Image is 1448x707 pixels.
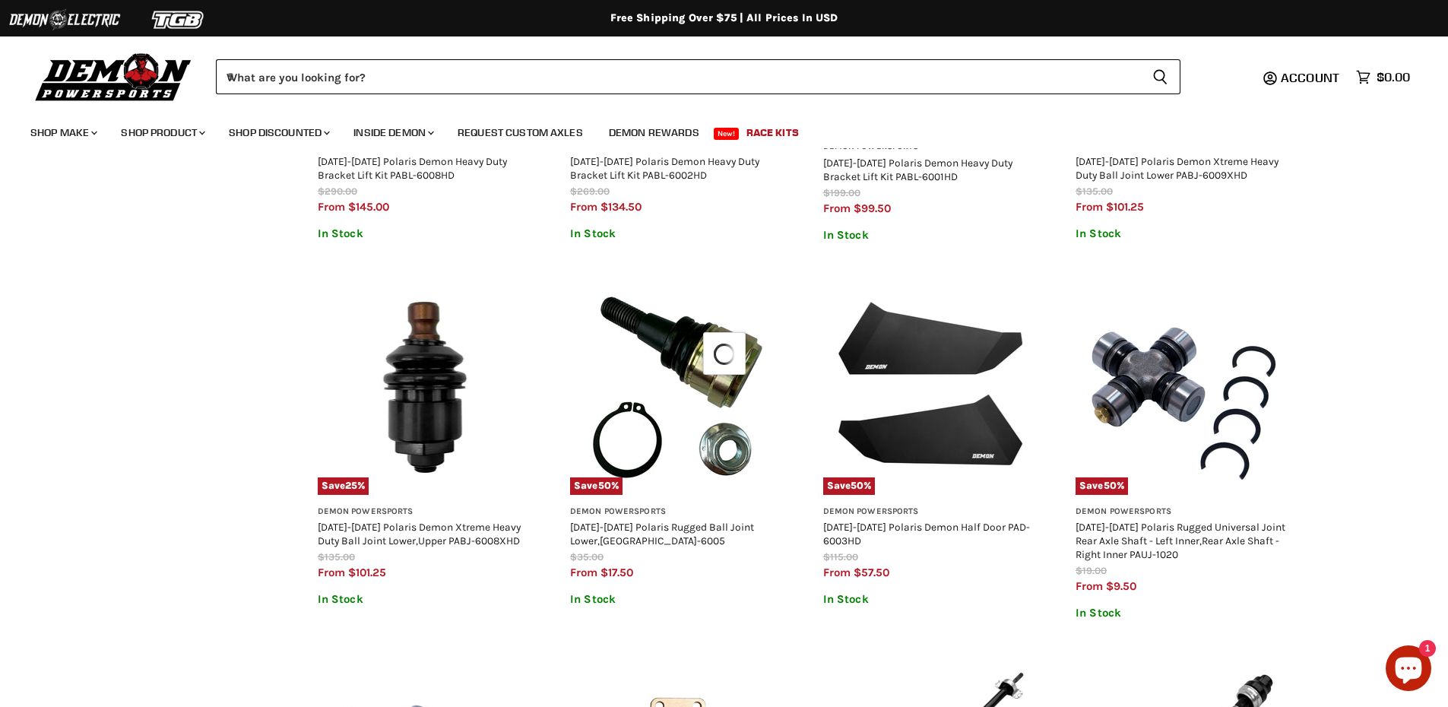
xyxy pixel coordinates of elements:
[570,200,597,214] span: from
[1076,607,1291,620] p: In Stock
[1076,579,1103,593] span: from
[823,157,1012,182] a: [DATE]-[DATE] Polaris Demon Heavy Duty Bracket Lift Kit PABL-6001HD
[116,11,1332,25] div: Free Shipping Over $75 | All Prices In USD
[823,551,858,563] span: $115.00
[570,227,785,240] p: In Stock
[1076,477,1128,494] span: Save %
[318,566,345,579] span: from
[19,117,106,148] a: Shop Make
[345,480,357,491] span: 25
[1076,185,1113,197] span: $135.00
[570,477,623,494] span: Save %
[570,593,785,606] p: In Stock
[19,111,1406,148] ul: Main menu
[1381,645,1436,695] inbox-online-store-chat: Shopify online store chat
[318,185,357,197] span: $290.00
[1281,70,1339,85] span: Account
[318,506,533,518] h3: Demon Powersports
[1076,565,1107,576] span: $19.00
[570,551,604,563] span: $35.00
[1076,506,1291,518] h3: Demon Powersports
[342,117,443,148] a: Inside Demon
[1140,59,1180,94] button: Search
[122,5,236,34] img: TGB Logo 2
[1106,579,1136,593] span: $9.50
[318,280,533,495] a: 2014-2024 Polaris Demon Xtreme Heavy Duty Ball Joint Lower,Upper PABJ-6008XHDSave25%
[823,201,851,215] span: from
[8,5,122,34] img: Demon Electric Logo 2
[1274,71,1348,84] a: Account
[823,280,1038,495] a: 2014-2020 Polaris Demon Half Door PAD-6003HDSave50%
[1076,200,1103,214] span: from
[1348,66,1418,88] a: $0.00
[1076,227,1291,240] p: In Stock
[109,117,214,148] a: Shop Product
[570,521,754,547] a: [DATE]-[DATE] Polaris Rugged Ball Joint Lower,[GEOGRAPHIC_DATA]-6005
[217,117,339,148] a: Shop Discounted
[1104,480,1117,491] span: 50
[570,155,759,181] a: [DATE]-[DATE] Polaris Demon Heavy Duty Bracket Lift Kit PABL-6002HD
[570,280,785,495] a: 2003-2023 Polaris Rugged Ball Joint Lower,Upper PABJ-6005Save50%
[854,566,889,579] span: $57.50
[851,480,863,491] span: 50
[570,185,610,197] span: $269.00
[823,187,860,198] span: $199.00
[318,227,533,240] p: In Stock
[823,477,876,494] span: Save %
[570,566,597,579] span: from
[600,200,642,214] span: $134.50
[318,280,533,495] img: 2014-2024 Polaris Demon Xtreme Heavy Duty Ball Joint Lower,Upper PABJ-6008XHD
[570,280,785,495] img: 2003-2023 Polaris Rugged Ball Joint Lower,Upper PABJ-6005
[446,117,594,148] a: Request Custom Axles
[1076,280,1291,495] img: 1996-2000 Polaris Rugged Universal Joint Rear Axle Shaft - Left Inner,Rear Axle Shaft - Right Inn...
[597,117,711,148] a: Demon Rewards
[598,480,611,491] span: 50
[600,566,633,579] span: $17.50
[1377,70,1410,84] span: $0.00
[318,521,521,547] a: [DATE]-[DATE] Polaris Demon Xtreme Heavy Duty Ball Joint Lower,Upper PABJ-6008XHD
[735,117,810,148] a: Race Kits
[30,49,197,103] img: Demon Powersports
[318,593,533,606] p: In Stock
[1076,521,1285,560] a: [DATE]-[DATE] Polaris Rugged Universal Joint Rear Axle Shaft - Left Inner,Rear Axle Shaft - Right...
[318,477,369,494] span: Save %
[318,551,355,563] span: $135.00
[216,59,1140,94] input: When autocomplete results are available use up and down arrows to review and enter to select
[318,200,345,214] span: from
[318,155,507,181] a: [DATE]-[DATE] Polaris Demon Heavy Duty Bracket Lift Kit PABL-6008HD
[216,59,1180,94] form: Product
[1076,155,1278,181] a: [DATE]-[DATE] Polaris Demon Xtreme Heavy Duty Ball Joint Lower PABJ-6009XHD
[714,128,740,140] span: New!
[1106,200,1144,214] span: $101.25
[823,566,851,579] span: from
[348,200,389,214] span: $145.00
[823,593,1038,606] p: In Stock
[823,506,1038,518] h3: Demon Powersports
[823,521,1030,547] a: [DATE]-[DATE] Polaris Demon Half Door PAD-6003HD
[570,506,785,518] h3: Demon Powersports
[823,280,1038,495] img: 2014-2020 Polaris Demon Half Door PAD-6003HD
[823,229,1038,242] p: In Stock
[348,566,386,579] span: $101.25
[854,201,891,215] span: $99.50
